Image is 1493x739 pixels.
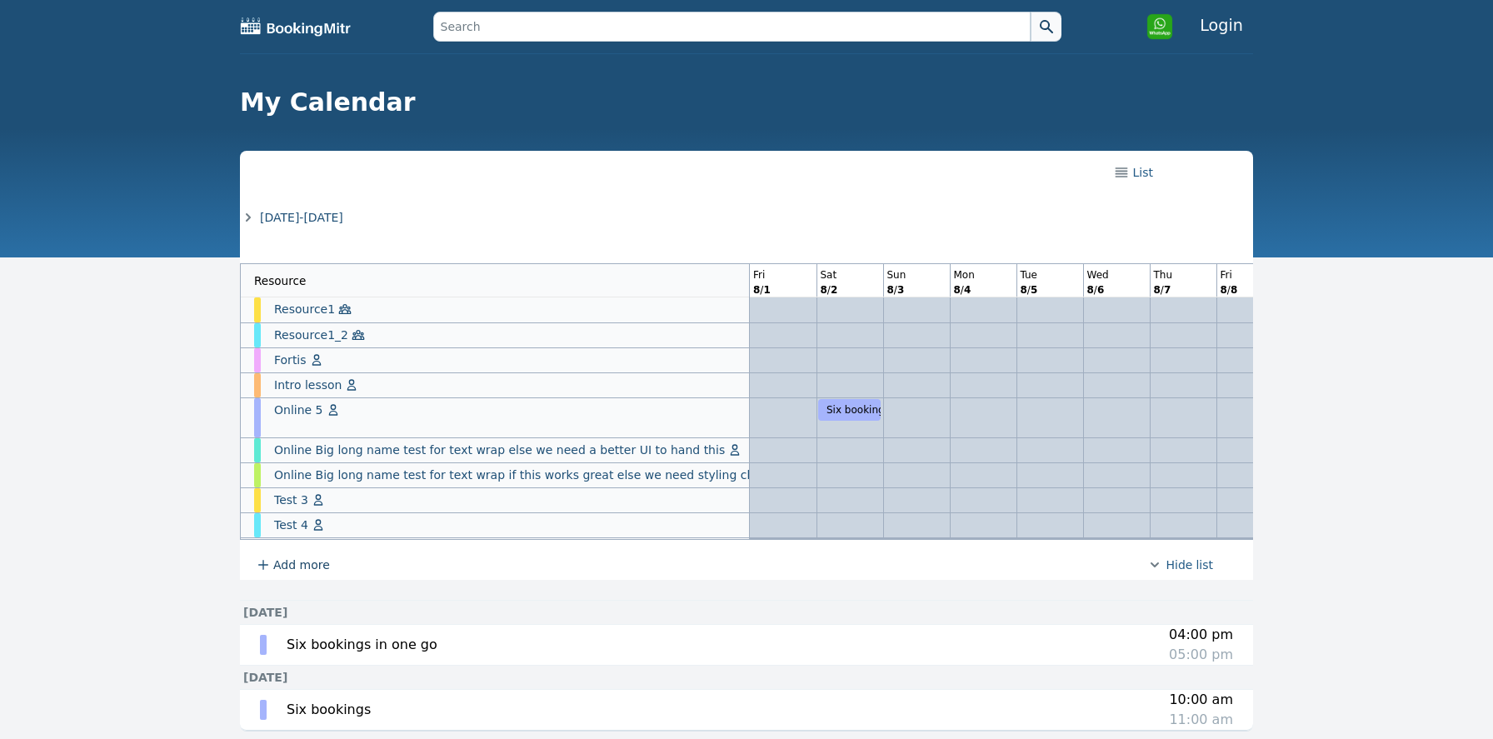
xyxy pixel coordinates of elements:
[241,513,776,537] div: Test 4
[241,323,776,347] div: Resource1_2
[1130,164,1153,181] span: List
[1169,690,1233,710] div: 10:00 am
[241,398,776,437] div: Online 5
[243,671,287,684] span: [DATE]
[241,463,776,487] div: Online Big long name test for text wrap if this works great else we need styling change
[1169,645,1233,665] div: 05:00 pm
[243,606,287,619] span: [DATE]
[1164,284,1171,296] b: 7
[1154,267,1216,282] div: Thu
[1192,557,1213,573] span: list
[1231,284,1237,296] b: 8
[1087,267,1149,282] div: Wed
[273,557,330,573] span: Add more
[821,282,882,297] div: /
[826,404,940,416] span: Six bookings in one go
[1031,284,1037,296] b: 5
[241,297,776,322] div: Resource1
[274,467,783,483] span: Online Big long name test for text wrap if this works great else we need styling change
[897,284,904,296] b: 3
[763,284,770,296] b: 1
[831,284,837,296] b: 2
[287,637,437,652] span: Six bookings in one go
[1087,284,1094,296] b: 8
[1169,710,1233,730] div: 11:00 am
[240,17,352,37] img: BookingMitr
[274,352,307,368] span: Fortis
[1113,164,1153,181] a: List
[821,267,882,282] div: Sat
[1021,282,1082,297] div: /
[964,284,971,296] b: 4
[1221,282,1282,297] div: /
[274,377,342,393] span: Intro lesson
[954,282,1016,297] div: /
[274,442,725,458] span: Online Big long name test for text wrap else we need a better UI to hand this
[954,267,1016,282] div: Mon
[753,284,760,296] b: 8
[241,373,776,397] div: Intro lesson
[274,301,335,317] span: Resource1
[1146,13,1173,40] img: Click to open WhatsApp
[241,348,776,372] div: Fortis
[1163,557,1193,573] span: Hide
[241,264,749,297] th: Resource
[260,209,343,226] span: [DATE]-[DATE]
[1221,267,1282,282] div: Fri
[1221,284,1227,296] b: 8
[1021,284,1027,296] b: 8
[954,284,961,296] b: 8
[274,327,348,343] span: Resource1_2
[1154,284,1161,296] b: 8
[1097,284,1104,296] b: 6
[433,12,1031,42] input: Search
[821,284,827,296] b: 8
[241,438,776,462] div: Online Big long name test for text wrap else we need a better UI to hand this
[274,402,323,418] span: Online 5
[1021,267,1082,282] div: Tue
[274,492,308,508] span: Test 3
[753,282,816,297] div: /
[887,284,894,296] b: 8
[240,87,1253,117] h1: My Calendar
[887,267,949,282] div: Sun
[1087,282,1149,297] div: /
[241,488,776,512] div: Test 3
[1169,625,1233,645] div: 04:00 pm
[287,702,371,717] span: Six bookings
[753,267,816,282] div: Fri
[274,517,308,533] span: Test 4
[1190,9,1253,42] a: Login
[887,282,949,297] div: /
[1154,282,1216,297] div: /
